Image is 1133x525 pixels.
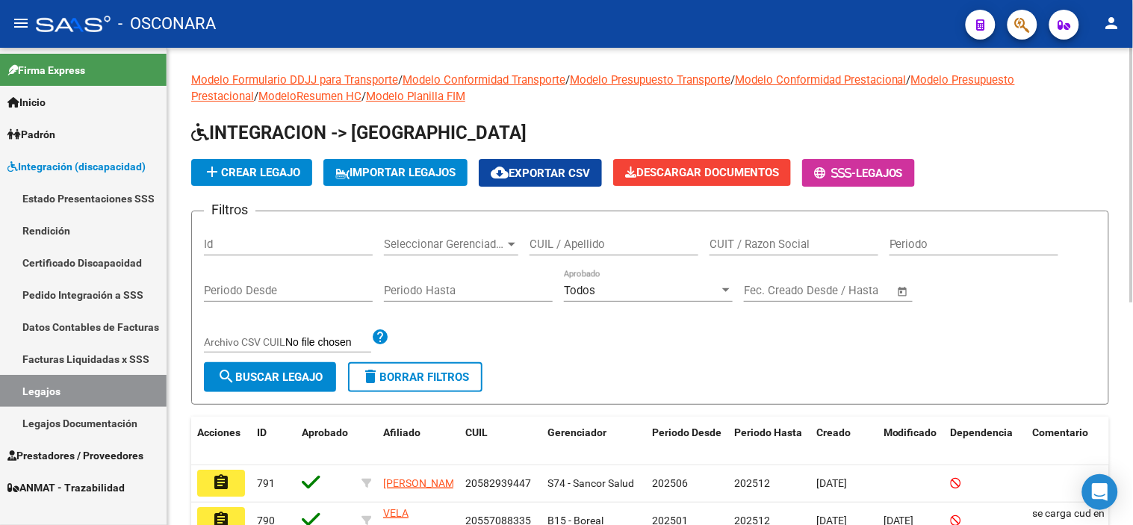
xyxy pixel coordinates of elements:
[541,417,646,466] datatable-header-cell: Gerenciador
[212,473,230,491] mat-icon: assignment
[459,417,541,466] datatable-header-cell: CUIL
[204,336,285,348] span: Archivo CSV CUIL
[285,336,371,350] input: Archivo CSV CUIL
[191,417,251,466] datatable-header-cell: Acciones
[646,417,728,466] datatable-header-cell: Periodo Desde
[197,426,240,438] span: Acciones
[547,426,606,438] span: Gerenciador
[744,284,804,297] input: Fecha inicio
[1082,474,1118,510] div: Open Intercom Messenger
[814,167,856,180] span: -
[366,90,465,103] a: Modelo Planilla FIM
[257,426,267,438] span: ID
[734,477,770,489] span: 202512
[296,417,356,466] datatable-header-cell: Aprobado
[323,159,468,186] button: IMPORTAR LEGAJOS
[878,417,945,466] datatable-header-cell: Modificado
[7,447,143,464] span: Prestadores / Proveedores
[361,370,469,384] span: Borrar Filtros
[810,417,878,466] datatable-header-cell: Creado
[734,426,802,438] span: Periodo Hasta
[491,167,590,180] span: Exportar CSV
[217,367,235,385] mat-icon: search
[570,73,730,87] a: Modelo Presupuesto Transporte
[7,62,85,78] span: Firma Express
[1027,417,1117,466] datatable-header-cell: Comentario
[335,166,456,179] span: IMPORTAR LEGAJOS
[884,426,937,438] span: Modificado
[491,164,509,181] mat-icon: cloud_download
[479,159,602,187] button: Exportar CSV
[613,159,791,186] button: Descargar Documentos
[895,283,912,300] button: Open calendar
[191,122,527,143] span: INTEGRACION -> [GEOGRAPHIC_DATA]
[735,73,907,87] a: Modelo Conformidad Prestacional
[191,159,312,186] button: Crear Legajo
[203,166,300,179] span: Crear Legajo
[1103,14,1121,32] mat-icon: person
[204,199,255,220] h3: Filtros
[217,370,323,384] span: Buscar Legajo
[257,477,275,489] span: 791
[377,417,459,466] datatable-header-cell: Afiliado
[7,126,55,143] span: Padrón
[564,284,595,297] span: Todos
[204,362,336,392] button: Buscar Legajo
[371,328,389,346] mat-icon: help
[856,167,903,180] span: Legajos
[12,14,30,32] mat-icon: menu
[652,477,688,489] span: 202506
[951,426,1014,438] span: Dependencia
[251,417,296,466] datatable-header-cell: ID
[818,284,890,297] input: Fecha fin
[348,362,482,392] button: Borrar Filtros
[625,166,779,179] span: Descargar Documentos
[7,158,146,175] span: Integración (discapacidad)
[547,477,634,489] span: S74 - Sancor Salud
[383,477,463,489] span: [PERSON_NAME]
[465,426,488,438] span: CUIL
[118,7,216,40] span: - OSCONARA
[403,73,565,87] a: Modelo Conformidad Transporte
[258,90,361,103] a: ModeloResumen HC
[1033,426,1089,438] span: Comentario
[384,237,505,251] span: Seleccionar Gerenciador
[652,426,721,438] span: Periodo Desde
[203,163,221,181] mat-icon: add
[816,426,851,438] span: Creado
[7,479,125,496] span: ANMAT - Trazabilidad
[728,417,810,466] datatable-header-cell: Periodo Hasta
[383,426,420,438] span: Afiliado
[945,417,1027,466] datatable-header-cell: Dependencia
[361,367,379,385] mat-icon: delete
[802,159,915,187] button: -Legajos
[191,73,398,87] a: Modelo Formulario DDJJ para Transporte
[465,477,531,489] span: 20582939447
[7,94,46,111] span: Inicio
[302,426,348,438] span: Aprobado
[816,477,847,489] span: [DATE]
